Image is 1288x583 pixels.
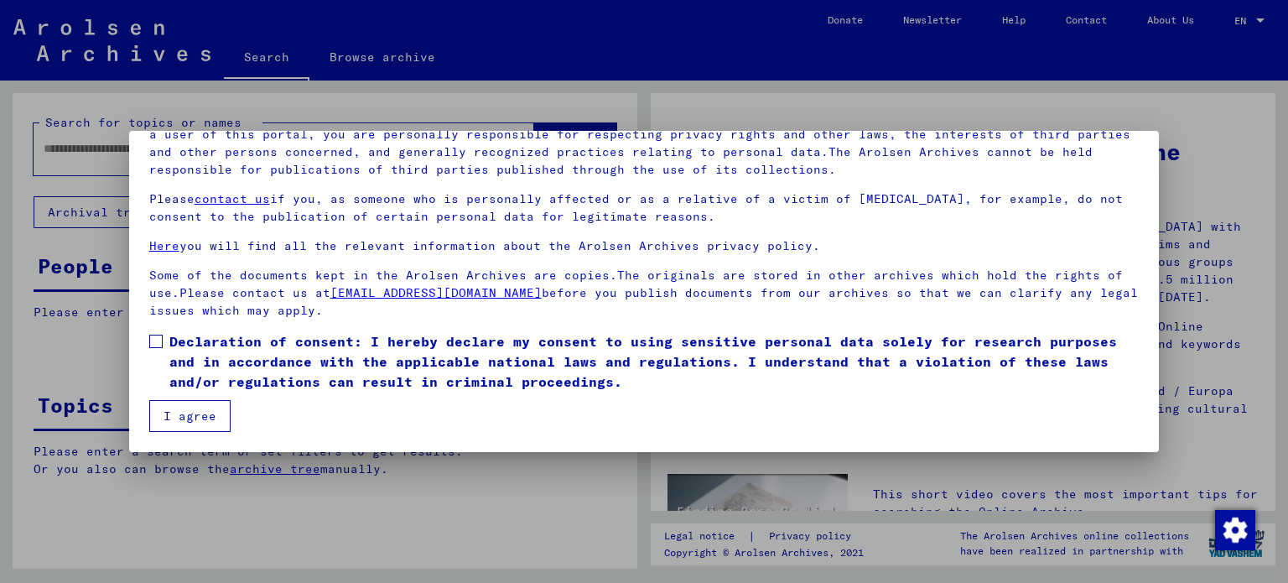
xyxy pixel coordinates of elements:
[149,190,1140,226] p: Please if you, as someone who is personally affected or as a relative of a victim of [MEDICAL_DAT...
[1215,510,1255,550] img: Change consent
[149,400,231,432] button: I agree
[149,238,179,253] a: Here
[169,331,1140,392] span: Declaration of consent: I hereby declare my consent to using sensitive personal data solely for r...
[149,267,1140,320] p: Some of the documents kept in the Arolsen Archives are copies.The originals are stored in other a...
[1214,509,1254,549] div: Change consent
[195,191,270,206] a: contact us
[149,108,1140,179] p: Please note that this portal on victims of Nazi [MEDICAL_DATA] contains sensitive data on identif...
[330,285,542,300] a: [EMAIL_ADDRESS][DOMAIN_NAME]
[149,237,1140,255] p: you will find all the relevant information about the Arolsen Archives privacy policy.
